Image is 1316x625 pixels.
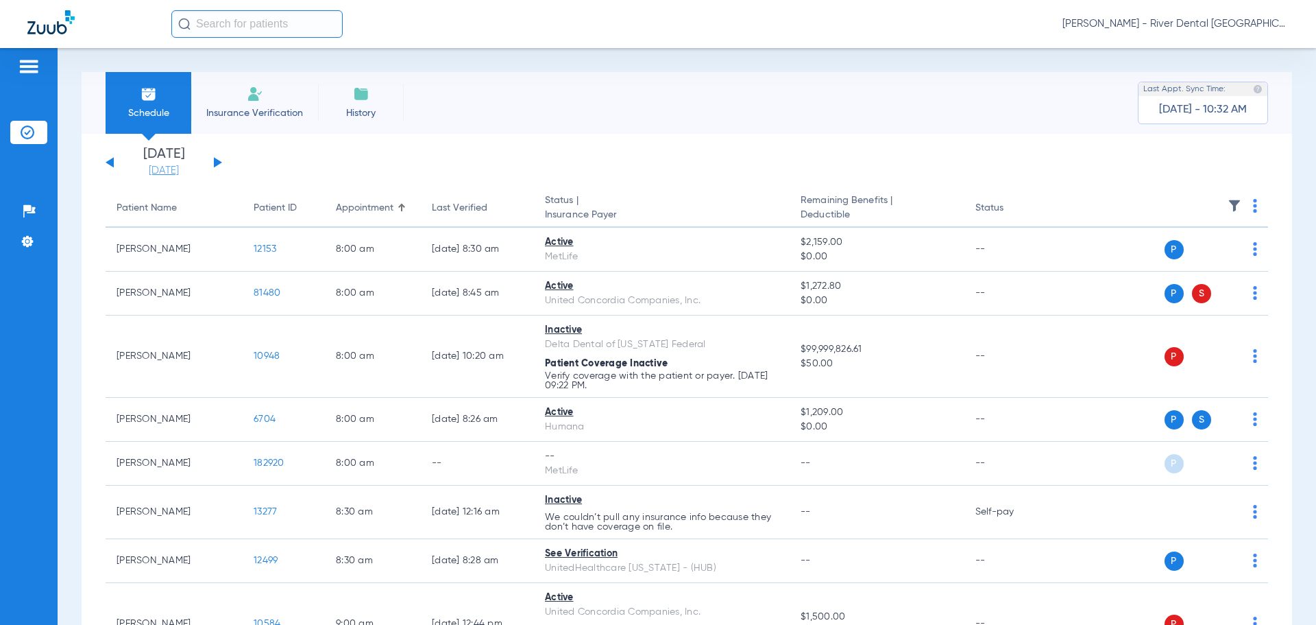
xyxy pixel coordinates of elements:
p: We couldn’t pull any insurance info because they don’t have coverage on file. [545,512,779,532]
span: $50.00 [801,357,953,371]
span: P [1165,410,1184,429]
span: 13277 [254,507,277,517]
td: 8:00 AM [325,272,421,316]
span: P [1165,240,1184,259]
th: Status | [534,189,790,228]
span: P [1165,284,1184,303]
span: 81480 [254,288,280,298]
span: 10948 [254,351,280,361]
img: Search Icon [178,18,191,30]
span: $2,159.00 [801,235,953,250]
span: Schedule [116,106,181,120]
td: [DATE] 8:26 AM [421,398,534,442]
img: filter.svg [1228,199,1241,213]
span: Insurance Verification [202,106,308,120]
td: [PERSON_NAME] [106,316,243,398]
span: Deductible [801,208,953,222]
div: MetLife [545,464,779,478]
span: $99,999,826.61 [801,342,953,357]
div: MetLife [545,250,779,264]
td: -- [964,539,1057,583]
td: -- [421,442,534,486]
td: 8:00 AM [325,442,421,486]
td: [DATE] 12:16 AM [421,486,534,539]
td: [DATE] 8:28 AM [421,539,534,583]
div: Last Verified [432,201,487,215]
div: Active [545,235,779,250]
img: Schedule [141,86,157,102]
span: -- [801,507,811,517]
img: group-dot-blue.svg [1253,199,1257,213]
span: $0.00 [801,250,953,264]
img: group-dot-blue.svg [1253,505,1257,519]
span: S [1192,284,1211,303]
div: Patient ID [254,201,314,215]
div: Humana [545,420,779,434]
span: [DATE] - 10:32 AM [1159,103,1247,117]
p: Verify coverage with the patient or payer. [DATE] 09:22 PM. [545,371,779,390]
div: Inactive [545,493,779,508]
span: $0.00 [801,294,953,308]
div: Active [545,591,779,605]
img: group-dot-blue.svg [1253,349,1257,363]
img: Manual Insurance Verification [247,86,263,102]
td: [PERSON_NAME] [106,272,243,316]
div: United Concordia Companies, Inc. [545,605,779,620]
td: [PERSON_NAME] [106,398,243,442]
td: 8:00 AM [325,398,421,442]
td: [PERSON_NAME] [106,228,243,272]
td: [PERSON_NAME] [106,486,243,539]
img: hamburger-icon [18,58,40,75]
span: [PERSON_NAME] - River Dental [GEOGRAPHIC_DATA] [1062,17,1289,31]
th: Status [964,189,1057,228]
td: Self-pay [964,486,1057,539]
td: -- [964,272,1057,316]
iframe: Chat Widget [1247,559,1316,625]
div: Inactive [545,323,779,338]
div: Patient Name [117,201,177,215]
td: -- [964,228,1057,272]
span: Last Appt. Sync Time: [1143,82,1226,96]
input: Search for patients [171,10,343,38]
div: Appointment [336,201,393,215]
td: [DATE] 10:20 AM [421,316,534,398]
span: $1,500.00 [801,610,953,624]
span: History [328,106,393,120]
img: last sync help info [1253,84,1263,94]
img: group-dot-blue.svg [1253,412,1257,426]
img: Zuub Logo [27,10,75,34]
div: United Concordia Companies, Inc. [545,294,779,308]
span: P [1165,347,1184,366]
div: UnitedHealthcare [US_STATE] - (HUB) [545,561,779,576]
span: $1,272.80 [801,279,953,294]
td: -- [964,398,1057,442]
span: -- [801,458,811,468]
a: [DATE] [123,164,205,178]
th: Remaining Benefits | [790,189,964,228]
td: [PERSON_NAME] [106,539,243,583]
div: Delta Dental of [US_STATE] Federal [545,338,779,352]
td: -- [964,316,1057,398]
td: [DATE] 8:45 AM [421,272,534,316]
td: 8:30 AM [325,486,421,539]
span: P [1165,454,1184,473]
span: 12499 [254,556,278,565]
td: [DATE] 8:30 AM [421,228,534,272]
span: $1,209.00 [801,405,953,420]
img: group-dot-blue.svg [1253,242,1257,256]
div: Patient ID [254,201,297,215]
div: See Verification [545,547,779,561]
td: 8:30 AM [325,539,421,583]
div: Active [545,279,779,294]
span: 6704 [254,414,276,424]
div: Patient Name [117,201,232,215]
img: group-dot-blue.svg [1253,286,1257,300]
td: 8:00 AM [325,316,421,398]
div: Last Verified [432,201,523,215]
span: Insurance Payer [545,208,779,222]
div: Active [545,405,779,420]
img: group-dot-blue.svg [1253,554,1257,567]
div: -- [545,449,779,464]
span: 182920 [254,458,284,468]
